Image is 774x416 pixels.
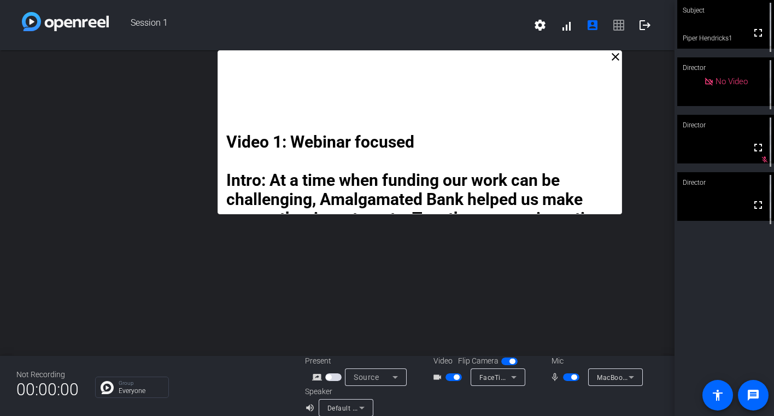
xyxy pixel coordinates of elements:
[226,171,607,247] strong: Intro: At a time when funding our work can be challenging, Amalgamated Bank helped us make money ...
[752,141,765,154] mat-icon: fullscreen
[354,373,379,382] span: Source
[432,371,445,384] mat-icon: videocam_outline
[752,198,765,212] mat-icon: fullscreen
[586,19,599,32] mat-icon: account_box
[327,403,457,412] span: Default - MacBook Air Speakers (Built-in)
[553,12,579,38] button: signal_cellular_alt
[597,373,706,382] span: MacBook Air Microphone (Built-in)
[609,50,622,63] mat-icon: close
[533,19,547,32] mat-icon: settings
[677,115,774,136] div: Director
[16,369,79,380] div: Not Recording
[16,376,79,403] span: 00:00:00
[119,380,163,386] p: Group
[677,172,774,193] div: Director
[747,389,760,402] mat-icon: message
[119,388,163,394] p: Everyone
[22,12,109,31] img: white-gradient.svg
[550,371,563,384] mat-icon: mic_none
[109,12,527,38] span: Session 1
[479,373,591,382] span: FaceTime HD Camera (C4E1:9BFB)
[305,355,414,367] div: Present
[305,386,371,397] div: Speaker
[101,381,114,394] img: Chat Icon
[305,401,318,414] mat-icon: volume_up
[433,355,453,367] span: Video
[312,371,325,384] mat-icon: screen_share_outline
[752,26,765,39] mat-icon: fullscreen
[458,355,499,367] span: Flip Camera
[716,77,748,86] span: No Video
[711,389,724,402] mat-icon: accessibility
[677,57,774,78] div: Director
[638,19,652,32] mat-icon: logout
[226,132,414,151] strong: Video 1: Webinar focused
[541,355,650,367] div: Mic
